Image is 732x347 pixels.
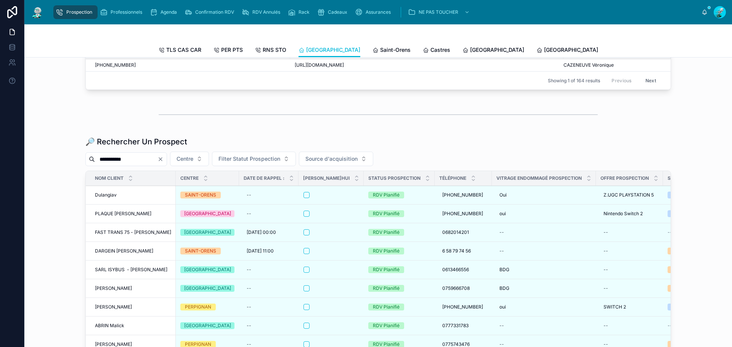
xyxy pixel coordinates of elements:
[380,46,411,54] span: Saint-Orens
[185,192,216,198] div: SAINT-ORENS
[95,175,124,181] span: Nom Client
[373,266,400,273] div: RDV Planifié
[180,322,234,329] a: [GEOGRAPHIC_DATA]
[244,189,294,201] a: --
[499,304,506,310] span: oui
[423,43,450,58] a: Castres
[499,248,504,254] div: --
[184,285,231,292] div: [GEOGRAPHIC_DATA]
[373,304,400,310] div: RDV Planifié
[499,192,507,198] span: Oui
[180,285,234,292] a: [GEOGRAPHIC_DATA]
[85,136,187,147] h1: 🔎 Rechercher Un Prospect
[180,229,234,236] a: [GEOGRAPHIC_DATA]
[439,264,487,276] a: 0613466556
[536,43,598,58] a: [GEOGRAPHIC_DATA]
[247,304,251,310] div: --
[184,229,231,236] div: [GEOGRAPHIC_DATA]
[244,175,284,181] span: Date de Rappel :
[442,211,483,217] span: [PHONE_NUMBER]
[177,155,193,163] span: Centre
[442,304,483,310] span: [PHONE_NUMBER]
[373,248,400,254] div: RDV Planifié
[305,155,358,163] span: Source d'acquisition
[157,156,167,162] button: Clear
[148,5,182,19] a: Agenda
[95,248,171,254] a: DARGEIN [PERSON_NAME]
[604,323,608,329] div: --
[604,285,608,291] div: --
[439,282,487,294] a: 0759666708
[195,9,234,15] span: Confirmation RDV
[430,46,450,54] span: Castres
[406,5,474,19] a: NE PAS TOUCHER
[368,248,430,254] a: RDV Planifié
[218,155,280,163] span: Filter Statut Prospection
[600,226,658,238] a: --
[95,267,171,273] a: SARL ISYBUS - [PERSON_NAME]
[170,152,209,166] button: Select Button
[244,208,294,220] a: --
[462,43,524,58] a: [GEOGRAPHIC_DATA]
[496,282,591,294] a: BDG
[180,248,234,254] a: SAINT-ORENS
[442,248,471,254] span: 6 58 79 74 56
[95,248,153,254] span: DARGEIN [PERSON_NAME]
[442,323,469,329] span: 0777331783
[244,245,294,257] a: [DATE] 11:00
[95,192,117,198] span: Dulangiav
[247,229,276,235] span: [DATE] 00:00
[180,304,234,310] a: PERPIGNAN
[439,245,487,257] a: 6 58 79 74 56
[185,248,216,254] div: SAINT-ORENS
[604,248,608,254] div: --
[184,266,231,273] div: [GEOGRAPHIC_DATA]
[295,62,559,68] a: [URL][DOMAIN_NAME]
[161,9,177,15] span: Agenda
[184,210,231,217] div: [GEOGRAPHIC_DATA]
[499,229,504,235] div: --
[668,229,672,235] span: --
[499,211,506,217] span: oui
[247,323,251,329] div: --
[368,304,430,310] a: RDV Planifié
[600,189,658,201] a: Z.UGC PLAYSTATION 5
[373,285,400,292] div: RDV Planifié
[95,211,151,217] span: PLAQUE [PERSON_NAME]
[299,9,310,15] span: Rack
[372,43,411,58] a: Saint-Orens
[600,320,658,332] a: --
[496,189,591,201] a: Oui
[66,9,92,15] span: Prospection
[50,4,701,21] div: scrollable content
[299,43,360,58] a: [GEOGRAPHIC_DATA]
[95,304,171,310] a: [PERSON_NAME]
[600,282,658,294] a: --
[368,229,430,236] a: RDV Planifié
[640,75,661,86] button: Next
[373,229,400,236] div: RDV Planifié
[604,304,626,310] span: SWITCH 2
[439,189,487,201] a: [PHONE_NUMBER]
[328,9,347,15] span: Cadeaux
[442,285,470,291] span: 0759666708
[244,282,294,294] a: --
[368,285,430,292] a: RDV Planifié
[247,192,251,198] div: --
[366,9,391,15] span: Assurances
[182,5,239,19] a: Confirmation RDV
[180,175,199,181] span: Centre
[95,229,171,235] a: FAST TRANS 75 - [PERSON_NAME]
[600,264,658,276] a: --
[180,210,234,217] a: [GEOGRAPHIC_DATA]
[286,5,315,19] a: Rack
[373,210,400,217] div: RDV Planifié
[439,208,487,220] a: [PHONE_NUMBER]
[221,46,243,54] span: PER PTS
[439,226,487,238] a: 0682014201
[185,304,211,310] div: PERPIGNAN
[95,267,167,273] span: SARL ISYBUS - [PERSON_NAME]
[496,301,591,313] a: oui
[668,229,732,235] a: --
